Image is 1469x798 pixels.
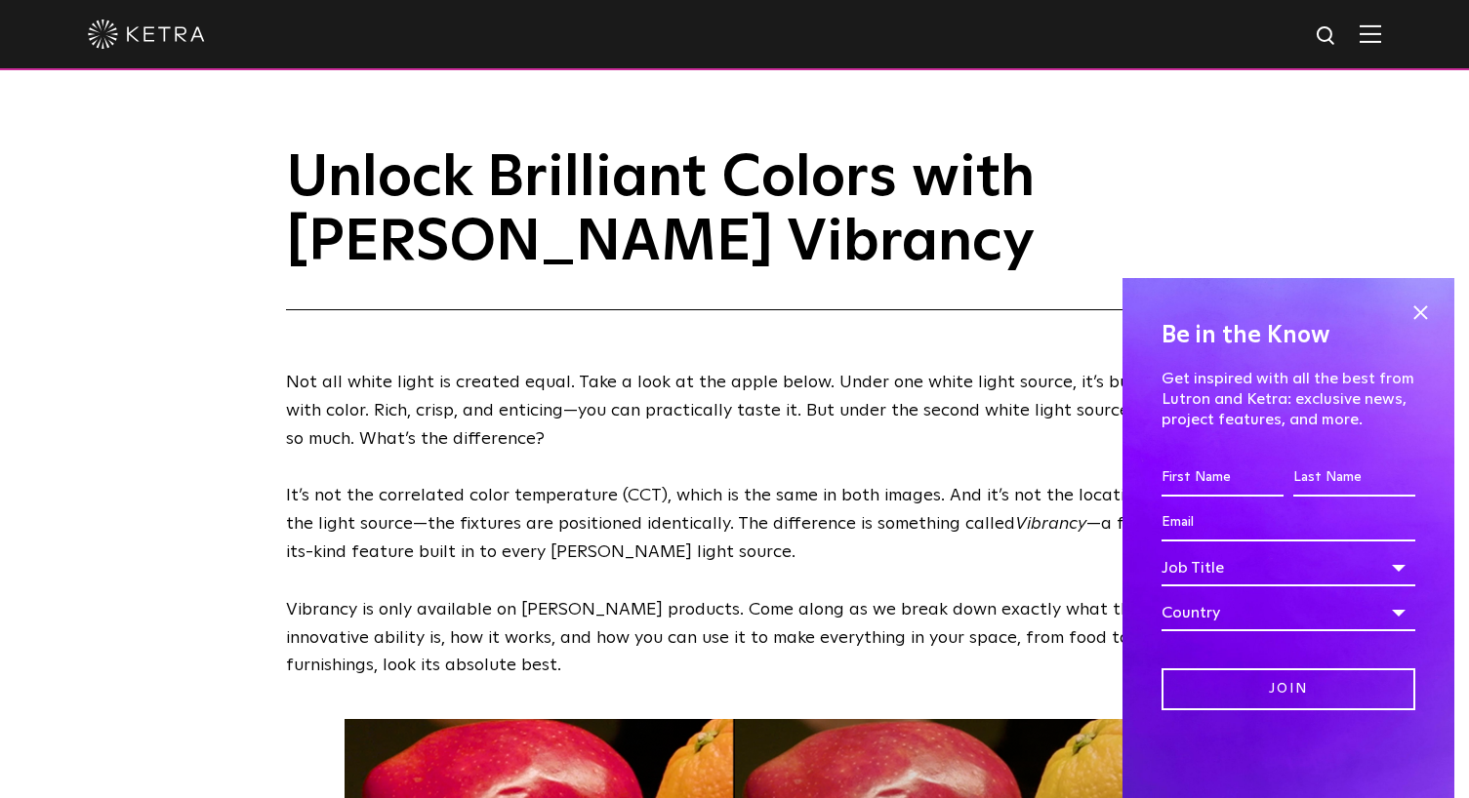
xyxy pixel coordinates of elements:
div: Country [1162,594,1415,631]
i: Vibrancy [1015,515,1086,533]
input: First Name [1162,459,1284,497]
h4: Be in the Know [1162,317,1415,354]
input: Email [1162,504,1415,541]
p: Vibrancy is only available on [PERSON_NAME] products. Come along as we break down exactly what th... [286,596,1184,680]
img: search icon [1315,24,1339,49]
img: Hamburger%20Nav.svg [1360,24,1381,43]
p: It’s not the correlated color temperature (CCT), which is the same in both images. And it’s not t... [286,482,1184,566]
p: Not all white light is created equal. Take a look at the apple below. Under one white light sourc... [286,369,1184,453]
h1: Unlock Brilliant Colors with [PERSON_NAME] Vibrancy [286,146,1184,310]
input: Last Name [1293,459,1415,497]
img: ketra-logo-2019-white [88,20,205,49]
input: Join [1162,668,1415,710]
p: Get inspired with all the best from Lutron and Ketra: exclusive news, project features, and more. [1162,369,1415,429]
div: Job Title [1162,549,1415,586]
